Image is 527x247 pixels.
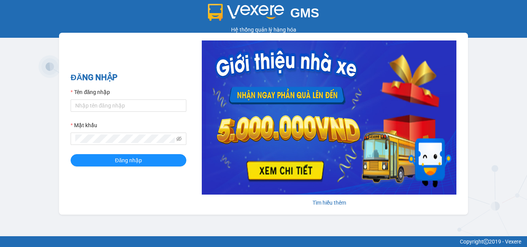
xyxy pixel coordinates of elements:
div: Tìm hiểu thêm [202,198,456,207]
img: banner-0 [202,40,456,195]
h2: ĐĂNG NHẬP [71,71,186,84]
img: logo 2 [208,4,284,21]
span: Đăng nhập [115,156,142,165]
span: eye-invisible [176,136,182,141]
span: GMS [290,6,319,20]
span: copyright [483,239,489,244]
a: GMS [208,12,319,18]
label: Tên đăng nhập [71,88,110,96]
label: Mật khẩu [71,121,97,129]
div: Copyright 2019 - Vexere [6,237,521,246]
input: Mật khẩu [75,134,175,143]
input: Tên đăng nhập [71,99,186,112]
div: Hệ thống quản lý hàng hóa [2,25,525,34]
button: Đăng nhập [71,154,186,166]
